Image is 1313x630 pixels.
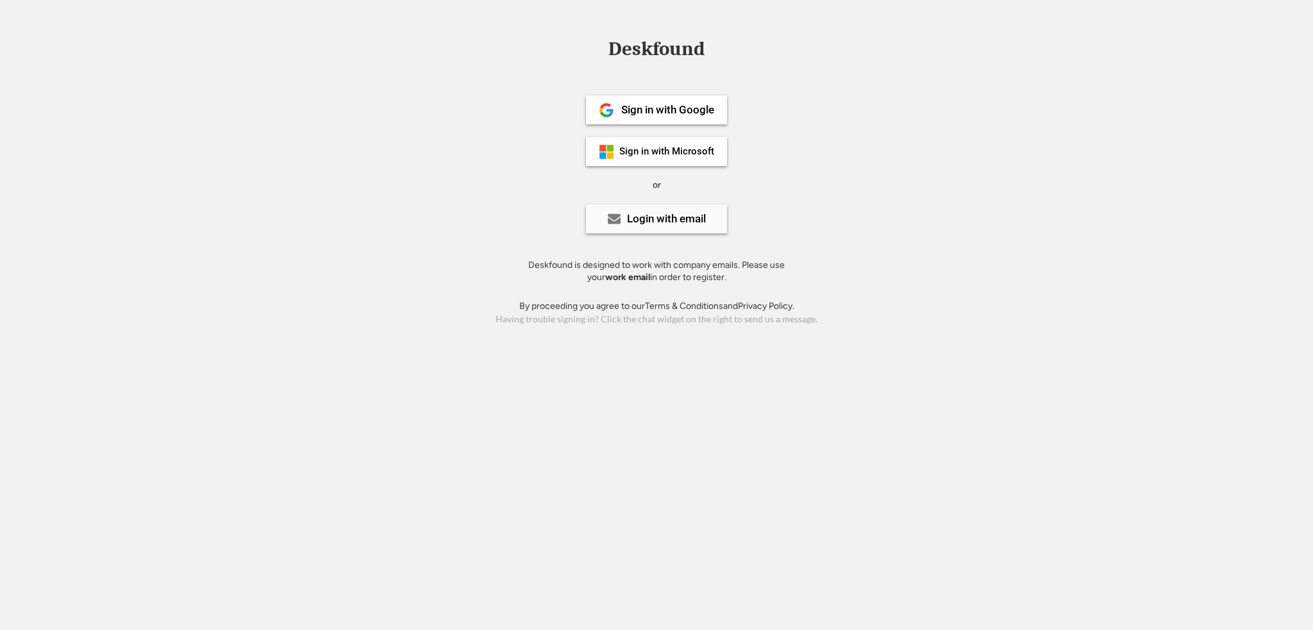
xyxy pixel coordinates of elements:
div: Deskfound is designed to work with company emails. Please use your in order to register. [512,259,801,284]
div: By proceeding you agree to our and [519,300,794,313]
a: Privacy Policy. [738,301,794,311]
div: Login with email [627,213,706,224]
img: ms-symbollockup_mssymbol_19.png [599,144,614,160]
div: Sign in with Microsoft [619,147,714,156]
img: 1024px-Google__G__Logo.svg.png [599,103,614,118]
strong: work email [605,272,650,283]
div: Sign in with Google [621,104,714,115]
div: Deskfound [602,39,711,59]
div: or [653,179,661,192]
a: Terms & Conditions [645,301,723,311]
